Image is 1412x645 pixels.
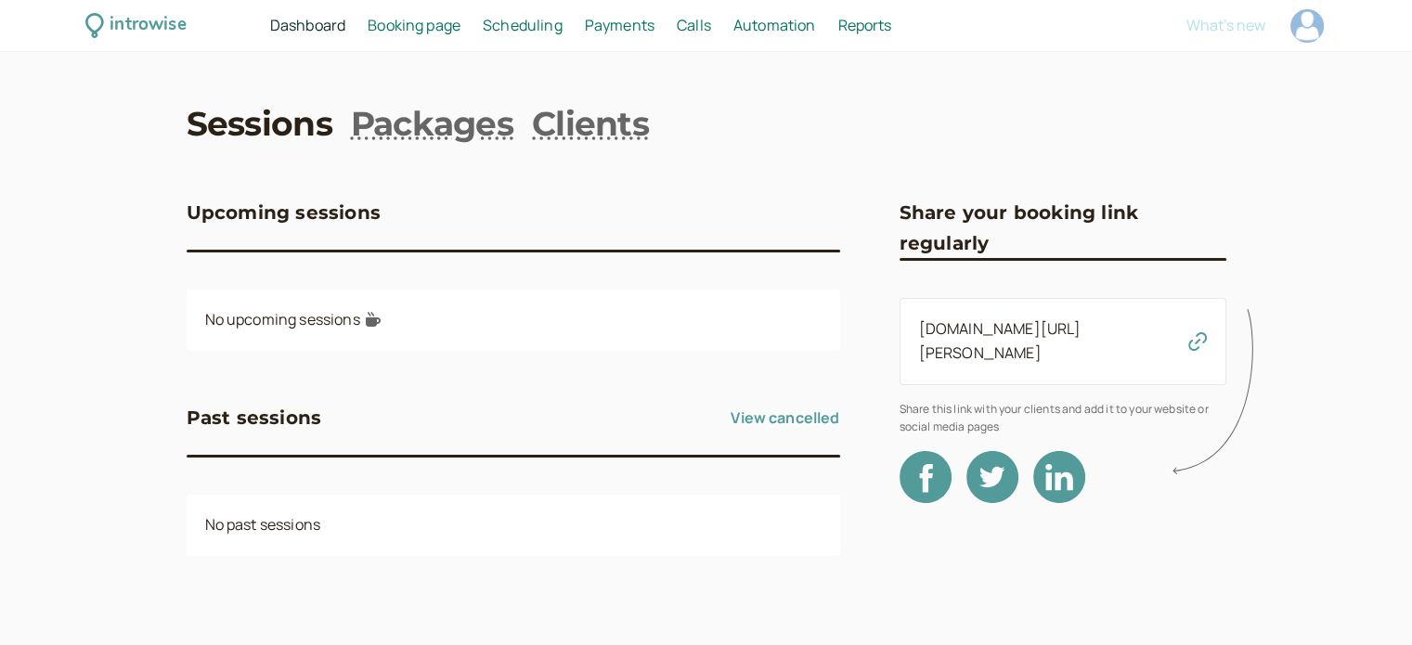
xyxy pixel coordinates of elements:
span: Reports [837,15,891,35]
a: Packages [351,100,513,147]
a: introwise [85,11,187,40]
a: Clients [532,100,649,147]
span: Booking page [368,15,460,35]
div: No upcoming sessions [187,290,840,351]
iframe: Chat Widget [1319,556,1412,645]
a: Automation [733,14,816,38]
a: Reports [837,14,891,38]
span: Payments [585,15,654,35]
div: Widget de chat [1319,556,1412,645]
h3: Share your booking link regularly [900,198,1226,258]
span: Scheduling [483,15,563,35]
a: [DOMAIN_NAME][URL][PERSON_NAME] [919,318,1082,363]
h3: Past sessions [187,403,322,432]
a: Dashboard [270,14,345,38]
div: No past sessions [187,495,840,556]
a: View cancelled [731,403,839,432]
a: Booking page [368,14,460,38]
div: introwise [110,11,186,40]
span: Calls [677,15,711,35]
a: Calls [677,14,711,38]
span: Automation [733,15,816,35]
h3: Upcoming sessions [187,198,381,227]
span: Dashboard [270,15,345,35]
span: Share this link with your clients and add it to your website or social media pages [900,400,1226,436]
span: What's new [1186,15,1265,35]
a: Sessions [187,100,332,147]
button: What's new [1186,17,1265,33]
a: Scheduling [483,14,563,38]
a: Payments [585,14,654,38]
a: Account [1288,6,1327,45]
